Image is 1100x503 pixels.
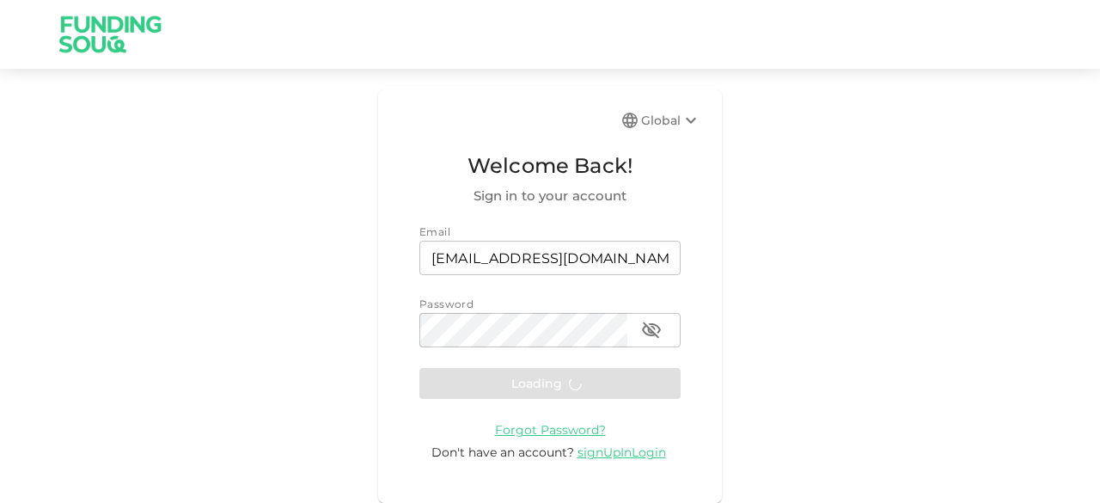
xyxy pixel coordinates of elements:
[419,186,681,206] span: Sign in to your account
[419,150,681,182] span: Welcome Back!
[419,313,627,347] input: password
[641,110,701,131] div: Global
[495,422,606,438] span: Forgot Password?
[577,445,666,460] span: signUpInLogin
[495,421,606,438] a: Forgot Password?
[419,241,681,275] input: email
[419,298,474,310] span: Password
[419,225,450,238] span: Email
[431,445,574,460] span: Don't have an account?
